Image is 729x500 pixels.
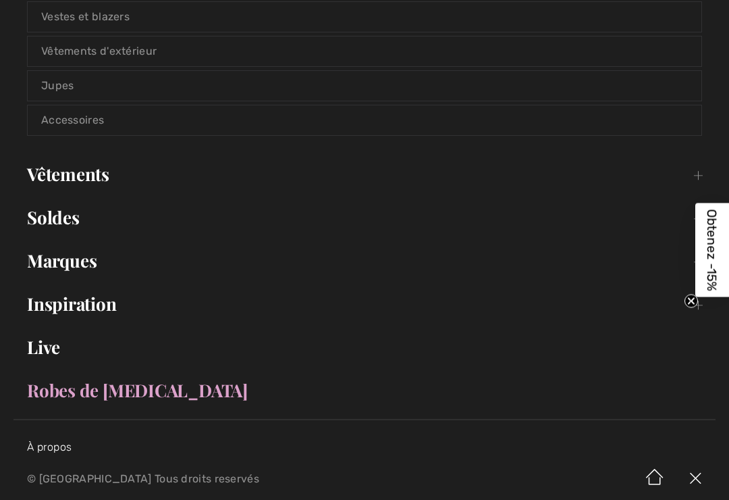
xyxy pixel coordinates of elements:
[31,9,58,22] span: Aide
[27,474,429,484] p: © [GEOGRAPHIC_DATA] Tous droits reservés
[28,71,701,101] a: Jupes
[705,209,720,291] span: Obtenez -15%
[13,332,715,362] a: Live
[27,441,72,453] a: À propos
[634,458,675,500] img: Accueil
[28,105,701,135] a: Accessoires
[28,2,701,32] a: Vestes et blazers
[13,159,715,189] a: Vêtements
[684,295,698,308] button: Close teaser
[675,458,715,500] img: X
[13,376,715,405] a: Robes de [MEDICAL_DATA]
[13,203,715,232] a: Soldes
[695,203,729,297] div: Obtenez -15%Close teaser
[13,289,715,319] a: Inspiration
[13,246,715,276] a: Marques
[28,36,701,66] a: Vêtements d'extérieur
